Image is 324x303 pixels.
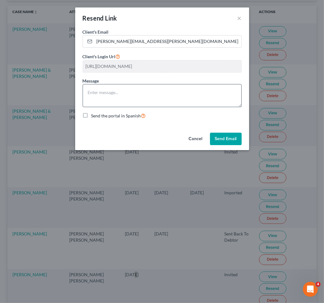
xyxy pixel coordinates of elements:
div: Resend Link [83,14,117,22]
label: Message [83,78,99,84]
label: Client's Login Url [83,53,121,60]
input: -- [83,60,241,72]
span: Client's Email [83,29,109,35]
button: × [237,14,242,22]
input: Enter email... [94,36,241,47]
button: Cancel [184,133,208,145]
span: Send the portal in Spanish [91,113,141,118]
span: 4 [316,282,321,287]
iframe: Intercom live chat [303,282,318,297]
button: Send Email [210,133,242,145]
